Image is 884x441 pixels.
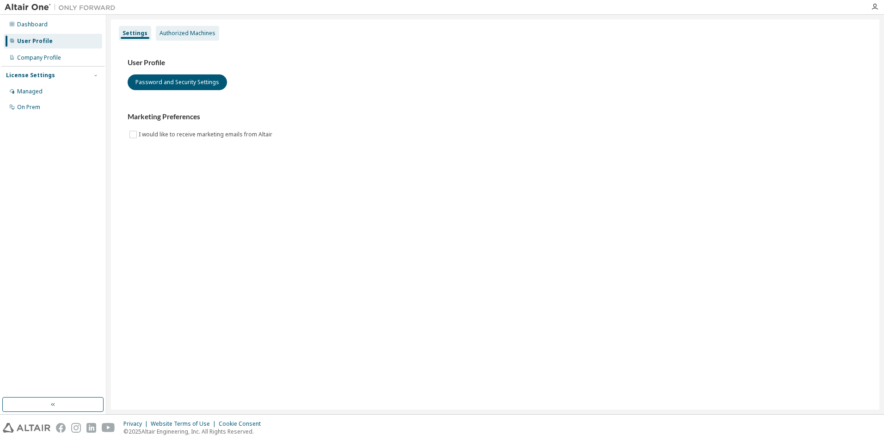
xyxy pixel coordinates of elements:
img: instagram.svg [71,423,81,433]
div: Dashboard [17,21,48,28]
h3: Marketing Preferences [128,112,863,122]
label: I would like to receive marketing emails from Altair [139,129,274,140]
div: Cookie Consent [219,420,266,428]
img: facebook.svg [56,423,66,433]
div: Settings [123,30,147,37]
div: Website Terms of Use [151,420,219,428]
img: altair_logo.svg [3,423,50,433]
img: Altair One [5,3,120,12]
button: Password and Security Settings [128,74,227,90]
div: Managed [17,88,43,95]
div: On Prem [17,104,40,111]
img: linkedin.svg [86,423,96,433]
div: License Settings [6,72,55,79]
img: youtube.svg [102,423,115,433]
div: Privacy [123,420,151,428]
h3: User Profile [128,58,863,67]
div: User Profile [17,37,53,45]
div: Authorized Machines [160,30,215,37]
p: © 2025 Altair Engineering, Inc. All Rights Reserved. [123,428,266,435]
div: Company Profile [17,54,61,61]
